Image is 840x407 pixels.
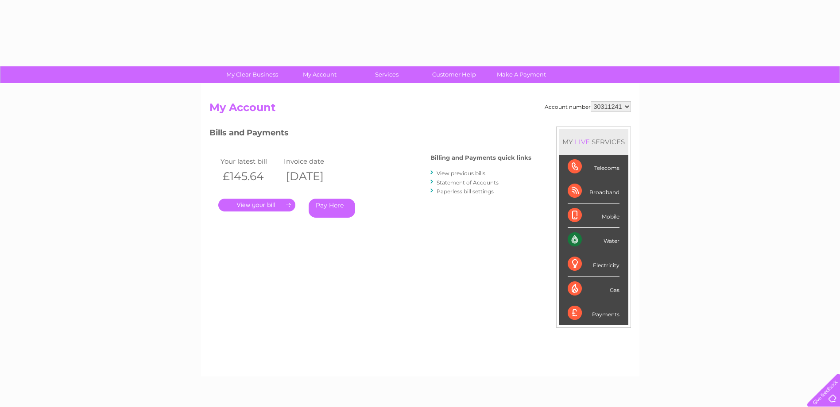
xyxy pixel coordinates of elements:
th: £145.64 [218,167,282,185]
a: . [218,199,295,211]
a: My Account [283,66,356,83]
a: My Clear Business [216,66,289,83]
h2: My Account [209,101,631,118]
h3: Bills and Payments [209,127,531,142]
div: Gas [568,277,619,301]
div: Mobile [568,203,619,228]
div: Payments [568,301,619,325]
a: Make A Payment [485,66,558,83]
a: Paperless bill settings [437,188,494,195]
a: Pay Here [309,199,355,218]
div: MY SERVICES [559,129,628,154]
h4: Billing and Payments quick links [430,154,531,161]
a: View previous bills [437,170,485,177]
div: Water [568,228,619,252]
a: Customer Help [418,66,491,83]
div: LIVE [573,138,592,146]
div: Account number [545,101,631,112]
th: [DATE] [282,167,345,185]
td: Your latest bill [218,155,282,167]
div: Telecoms [568,155,619,179]
div: Broadband [568,179,619,203]
a: Statement of Accounts [437,179,499,186]
div: Electricity [568,252,619,276]
td: Invoice date [282,155,345,167]
a: Services [350,66,423,83]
